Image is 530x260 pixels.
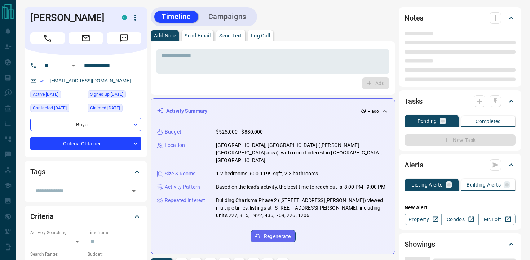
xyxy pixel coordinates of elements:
[216,197,389,219] p: Building Charisma Phase 2 ([STREET_ADDRESS][PERSON_NAME]) viewed multiple times; listings at [STR...
[216,183,385,191] p: Based on the lead's activity, the best time to reach out is: 8:00 PM - 9:00 PM
[165,128,181,136] p: Budget
[405,238,435,250] h2: Showings
[40,79,45,84] svg: Email Verified
[30,118,141,131] div: Buyer
[107,32,141,44] span: Message
[30,211,54,222] h2: Criteria
[88,229,141,236] p: Timeframe:
[251,33,270,38] p: Log Call
[30,104,84,114] div: Tue Oct 14 2025
[33,104,67,112] span: Contacted [DATE]
[90,104,120,112] span: Claimed [DATE]
[165,170,196,178] p: Size & Rooms
[165,197,205,204] p: Repeated Interest
[165,183,200,191] p: Activity Pattern
[216,128,263,136] p: $525,000 - $880,000
[88,251,141,257] p: Budget:
[405,12,423,24] h2: Notes
[50,78,131,84] a: [EMAIL_ADDRESS][DOMAIN_NAME]
[69,61,78,70] button: Open
[30,137,141,150] div: Criteria Obtained
[405,204,516,211] p: New Alert:
[405,95,423,107] h2: Tasks
[166,107,207,115] p: Activity Summary
[88,104,141,114] div: Thu Jul 18 2024
[30,12,111,23] h1: [PERSON_NAME]
[30,163,141,180] div: Tags
[90,91,123,98] span: Signed up [DATE]
[69,32,103,44] span: Email
[405,159,423,171] h2: Alerts
[165,142,185,149] p: Location
[405,214,442,225] a: Property
[30,208,141,225] div: Criteria
[30,251,84,257] p: Search Range:
[33,91,58,98] span: Active [DATE]
[30,90,84,100] div: Tue Oct 14 2025
[467,182,501,187] p: Building Alerts
[368,108,379,115] p: -- ago
[88,90,141,100] div: Fri Jun 14 2024
[157,104,389,118] div: Activity Summary-- ago
[405,236,516,253] div: Showings
[129,186,139,196] button: Open
[30,32,65,44] span: Call
[251,230,296,242] button: Regenerate
[216,170,318,178] p: 1-2 bedrooms, 600-1199 sqft, 2-3 bathrooms
[216,142,389,164] p: [GEOGRAPHIC_DATA], [GEOGRAPHIC_DATA] ([PERSON_NAME][GEOGRAPHIC_DATA] area), with recent interest ...
[30,229,84,236] p: Actively Searching:
[30,166,45,178] h2: Tags
[418,118,437,124] p: Pending
[405,93,516,110] div: Tasks
[441,214,478,225] a: Condos
[411,182,443,187] p: Listing Alerts
[476,119,501,124] p: Completed
[154,11,198,23] button: Timeline
[405,156,516,174] div: Alerts
[201,11,253,23] button: Campaigns
[405,9,516,27] div: Notes
[185,33,211,38] p: Send Email
[219,33,242,38] p: Send Text
[122,15,127,20] div: condos.ca
[154,33,176,38] p: Add Note
[478,214,516,225] a: Mr.Loft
